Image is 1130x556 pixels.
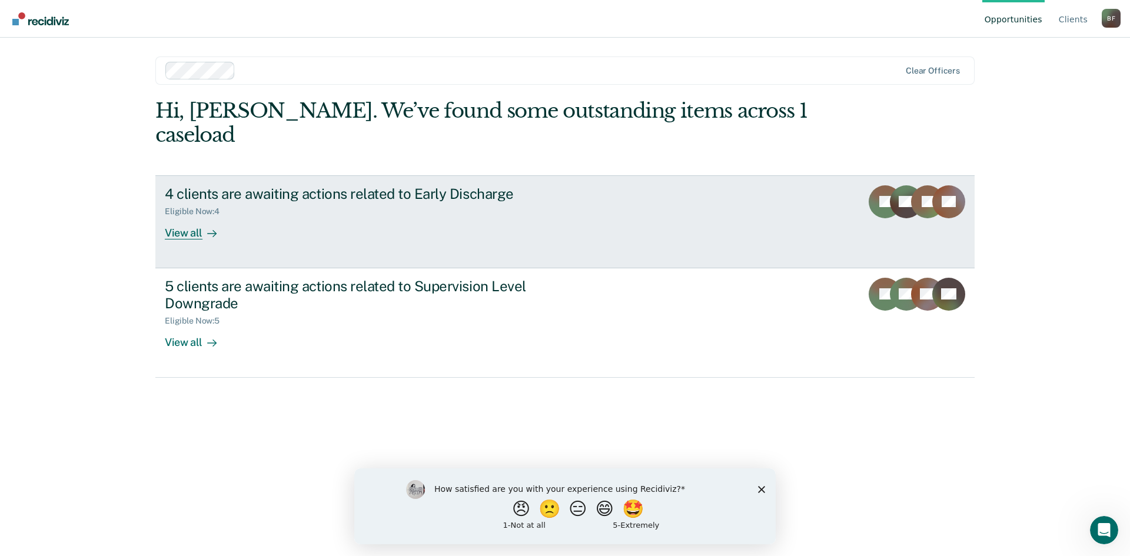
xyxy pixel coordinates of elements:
[155,99,811,147] div: Hi, [PERSON_NAME]. We’ve found some outstanding items across 1 caseload
[165,278,578,312] div: 5 clients are awaiting actions related to Supervision Level Downgrade
[354,468,776,544] iframe: Survey by Kim from Recidiviz
[165,185,578,202] div: 4 clients are awaiting actions related to Early Discharge
[12,12,69,25] img: Recidiviz
[165,217,231,239] div: View all
[165,316,229,326] div: Eligible Now : 5
[155,175,975,268] a: 4 clients are awaiting actions related to Early DischargeEligible Now:4View all
[1102,9,1121,28] div: B F
[1102,9,1121,28] button: Profile dropdown button
[1090,516,1118,544] iframe: Intercom live chat
[906,66,960,76] div: Clear officers
[155,268,975,378] a: 5 clients are awaiting actions related to Supervision Level DowngradeEligible Now:5View all
[165,326,231,349] div: View all
[165,207,229,217] div: Eligible Now : 4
